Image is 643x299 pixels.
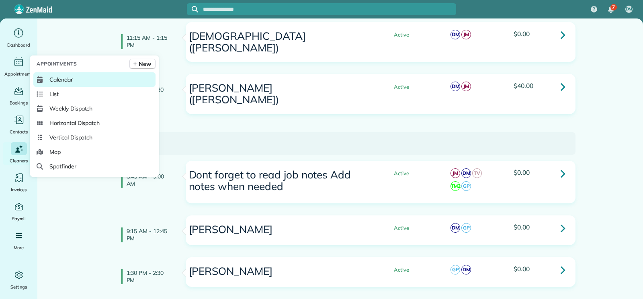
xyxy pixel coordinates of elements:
span: Active [387,225,409,231]
span: Dashboard [7,41,30,49]
span: TM2 [451,181,460,191]
a: Settings [3,268,34,291]
h3: [PERSON_NAME] ([PERSON_NAME]) [188,82,366,105]
span: Bookings [10,99,28,107]
span: Active [387,267,409,272]
a: Vertical Dispatch [33,130,156,145]
span: $0.00 [514,266,530,272]
span: Spotfinder [49,162,76,170]
span: JM [461,82,471,91]
span: $0.00 [514,224,530,231]
span: DM [626,6,633,12]
span: Active [387,32,409,37]
a: New [129,59,156,69]
a: Bookings [3,84,34,107]
span: Horizontal Dispatch [49,119,100,127]
a: Horizontal Dispatch [33,116,156,130]
span: $40.00 [514,82,533,89]
h3: [PERSON_NAME] [188,266,366,277]
span: Map [49,148,61,156]
h4: 11:15 AM - 1:15 PM [121,34,174,49]
button: Focus search [187,6,198,12]
span: GP [461,181,471,191]
a: Dashboard [3,27,34,49]
a: Payroll [3,200,34,223]
span: GP [451,265,460,274]
span: Invoices [11,186,27,194]
span: Calendar [49,76,73,84]
span: Payroll [12,215,26,223]
span: Active [387,84,409,90]
span: 7 [612,4,615,10]
h3: [PERSON_NAME] [188,224,366,236]
span: Weekly Dispatch [49,104,92,113]
a: Weekly Dispatch [33,101,156,116]
a: Calendar [33,72,156,87]
a: Map [33,145,156,159]
a: Appointments [3,55,34,78]
a: Cleaners [3,142,34,165]
span: DM [451,223,460,233]
span: Cleaners [10,157,28,165]
span: Active [387,171,409,176]
span: $0.00 [514,169,530,176]
h4: 9:15 AM - 12:45 PM [121,227,174,242]
span: DM [451,30,460,39]
span: JM [461,30,471,39]
span: $0.00 [514,31,530,37]
span: DM [451,82,460,91]
span: Contacts [10,128,28,136]
svg: Focus search [192,6,198,12]
div: 7 unread notifications [602,1,619,18]
span: More [14,244,24,252]
h4: 1:30 PM - 2:30 PM [121,269,174,284]
span: Settings [10,283,27,291]
span: List [49,90,59,98]
span: GP [461,223,471,233]
h3: [DATE] [115,138,565,149]
span: JM [451,168,460,178]
a: Contacts [3,113,34,136]
h3: [DEMOGRAPHIC_DATA] ([PERSON_NAME]) [188,31,366,53]
h3: Dont forget to read job notes Add notes when needed [188,169,366,192]
span: New [139,60,151,68]
a: Spotfinder [33,159,156,174]
span: Vertical Dispatch [49,133,92,141]
h4: 8:45 AM - 9:00 AM [121,173,174,187]
span: Appointments [4,70,33,78]
a: List [33,87,156,101]
span: DM [461,168,471,178]
span: Appointments [37,60,77,68]
span: DM [461,265,471,274]
span: TV [472,168,482,178]
a: Invoices [3,171,34,194]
